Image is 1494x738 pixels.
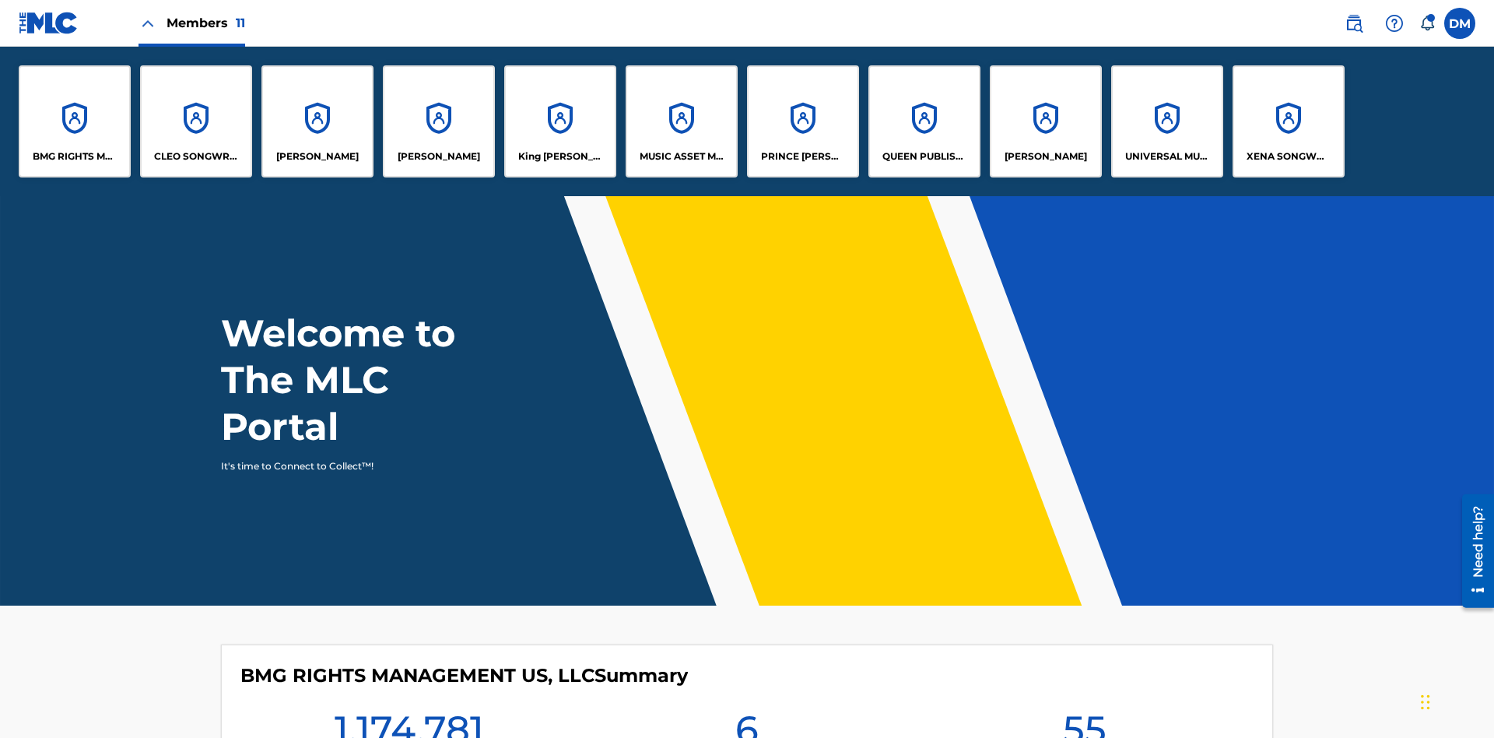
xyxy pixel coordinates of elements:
a: AccountsCLEO SONGWRITER [140,65,252,177]
span: 11 [236,16,245,30]
p: MUSIC ASSET MANAGEMENT (MAM) [640,149,724,163]
a: AccountsQUEEN PUBLISHA [868,65,980,177]
img: help [1385,14,1404,33]
a: AccountsKing [PERSON_NAME] [504,65,616,177]
p: CLEO SONGWRITER [154,149,239,163]
a: Public Search [1338,8,1369,39]
a: AccountsBMG RIGHTS MANAGEMENT US, LLC [19,65,131,177]
a: AccountsXENA SONGWRITER [1233,65,1345,177]
img: Close [139,14,157,33]
iframe: Chat Widget [1416,663,1494,738]
a: Accounts[PERSON_NAME] [383,65,495,177]
p: RONALD MCTESTERSON [1005,149,1087,163]
div: Help [1379,8,1410,39]
p: UNIVERSAL MUSIC PUB GROUP [1125,149,1210,163]
p: QUEEN PUBLISHA [882,149,967,163]
a: AccountsMUSIC ASSET MANAGEMENT (MAM) [626,65,738,177]
p: EYAMA MCSINGER [398,149,480,163]
a: AccountsUNIVERSAL MUSIC PUB GROUP [1111,65,1223,177]
a: Accounts[PERSON_NAME] [990,65,1102,177]
p: BMG RIGHTS MANAGEMENT US, LLC [33,149,117,163]
div: Notifications [1419,16,1435,31]
img: search [1345,14,1363,33]
a: AccountsPRINCE [PERSON_NAME] [747,65,859,177]
h4: BMG RIGHTS MANAGEMENT US, LLC [240,664,688,687]
p: ELVIS COSTELLO [276,149,359,163]
p: XENA SONGWRITER [1247,149,1331,163]
img: MLC Logo [19,12,79,34]
iframe: Resource Center [1450,488,1494,616]
a: Accounts[PERSON_NAME] [261,65,373,177]
h1: Welcome to The MLC Portal [221,310,512,450]
div: User Menu [1444,8,1475,39]
div: Drag [1421,679,1430,726]
p: King McTesterson [518,149,603,163]
p: PRINCE MCTESTERSON [761,149,846,163]
span: Members [167,14,245,32]
p: It's time to Connect to Collect™! [221,459,491,473]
